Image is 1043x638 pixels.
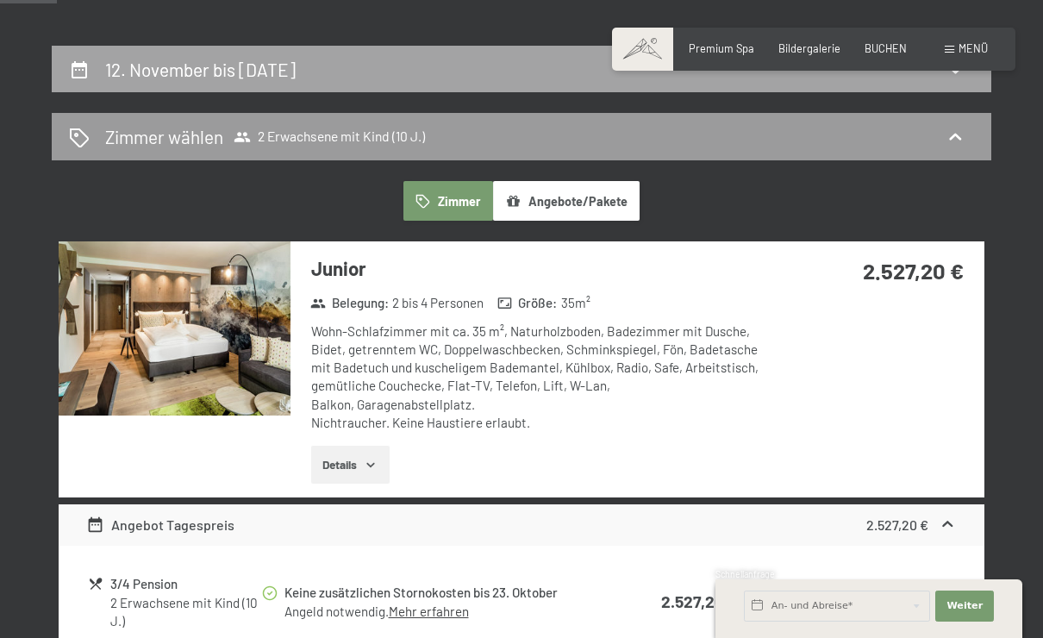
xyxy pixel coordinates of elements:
button: Zimmer [403,181,493,221]
span: Weiter [946,599,983,613]
strong: Größe : [497,294,558,312]
a: Bildergalerie [778,41,840,55]
a: Premium Spa [689,41,754,55]
strong: Belegung : [310,294,389,312]
a: BUCHEN [865,41,907,55]
h2: Zimmer wählen [105,124,223,149]
div: 3/4 Pension [110,574,261,594]
strong: 2.527,20 € [661,591,738,611]
div: Keine zusätzlichen Stornokosten bis 23. Oktober [284,583,607,603]
a: Mehr erfahren [389,604,469,619]
span: 2 Erwachsene mit Kind (10 J.) [234,128,425,146]
h3: Junior [311,255,777,282]
span: Menü [959,41,988,55]
div: 2 Erwachsene mit Kind (10 J.) [110,594,261,631]
img: mss_renderimg.php [59,241,290,415]
span: Schnellanfrage [715,569,775,579]
span: 35 m² [561,294,590,312]
div: Angebot Tagespreis2.527,20 € [59,504,984,546]
button: Weiter [935,591,994,622]
button: Details [311,446,390,484]
div: Wohn-Schlafzimmer mit ca. 35 m², Naturholzboden, Badezimmer mit Dusche, Bidet, getrenntem WC, Dop... [311,322,777,433]
div: Angebot Tagespreis [86,515,234,535]
h2: 12. November bis [DATE] [105,59,296,80]
strong: 2.527,20 € [866,516,928,533]
div: Angeld notwendig. [284,603,607,621]
button: Angebote/Pakete [493,181,640,221]
strong: 2.527,20 € [863,257,964,284]
span: 2 bis 4 Personen [392,294,484,312]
